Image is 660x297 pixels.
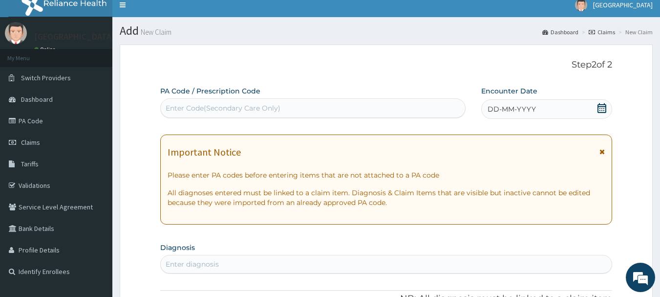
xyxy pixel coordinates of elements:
img: User Image [5,22,27,44]
a: Dashboard [542,28,578,36]
img: d_794563401_company_1708531726252_794563401 [18,49,40,73]
span: DD-MM-YYYY [488,104,536,114]
a: Claims [589,28,615,36]
a: Online [34,46,58,53]
label: PA Code / Prescription Code [160,86,260,96]
p: All diagnoses entered must be linked to a claim item. Diagnosis & Claim Items that are visible bu... [168,188,605,207]
div: Minimize live chat window [160,5,184,28]
label: Diagnosis [160,243,195,252]
p: Step 2 of 2 [160,60,613,70]
span: We're online! [57,87,135,186]
li: New Claim [616,28,653,36]
p: Please enter PA codes before entering items that are not attached to a PA code [168,170,605,180]
h1: Important Notice [168,147,241,158]
div: Chat with us now [51,55,164,68]
span: [GEOGRAPHIC_DATA] [593,0,653,9]
div: Enter diagnosis [166,259,219,269]
span: Dashboard [21,95,53,104]
textarea: Type your message and hit 'Enter' [5,195,186,229]
div: Enter Code(Secondary Care Only) [166,103,280,113]
span: Claims [21,138,40,147]
span: Tariffs [21,160,39,168]
p: [GEOGRAPHIC_DATA] [34,32,115,41]
h1: Add [120,24,653,37]
small: New Claim [139,28,171,36]
label: Encounter Date [481,86,537,96]
span: Switch Providers [21,73,71,82]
